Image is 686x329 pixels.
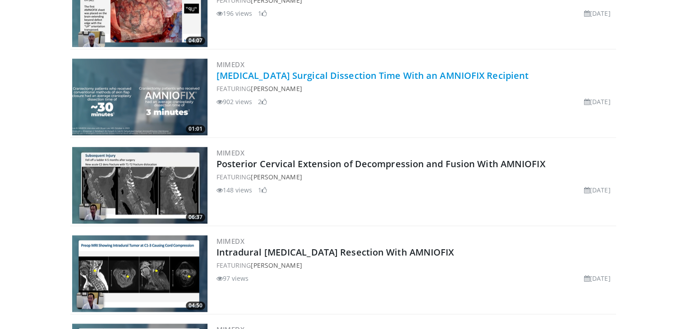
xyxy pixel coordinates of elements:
a: [PERSON_NAME] [251,261,302,270]
li: 2 [258,97,267,106]
a: MIMEDX [216,60,244,69]
a: Intradural [MEDICAL_DATA] Resection With AMNIOFIX [216,246,454,258]
li: [DATE] [584,97,611,106]
div: FEATURING [216,84,614,93]
a: [PERSON_NAME] [251,173,302,181]
a: [PERSON_NAME] [251,84,302,93]
li: 196 views [216,9,253,18]
li: 1 [258,185,267,195]
li: [DATE] [584,274,611,283]
li: 902 views [216,97,253,106]
span: 06:37 [186,213,205,221]
li: [DATE] [584,185,611,195]
a: 01:01 [72,59,207,135]
a: 04:50 [72,235,207,312]
a: MIMEDX [216,237,244,246]
img: 088ec5d4-8464-444d-8e35-90e03b182837.png.300x170_q85_crop-smart_upscale.png [72,59,207,135]
img: 870ffff8-2fe6-4319-b880-d4926705d09e.300x170_q85_crop-smart_upscale.jpg [72,147,207,224]
li: 148 views [216,185,253,195]
li: 97 views [216,274,249,283]
a: 06:37 [72,147,207,224]
a: MIMEDX [216,148,244,157]
img: 28130dcb-9415-4d18-b2f0-fa0e29a55ae1.png.300x170_q85_crop-smart_upscale.png [72,235,207,312]
a: [MEDICAL_DATA] Surgical Dissection Time With an AMNIOFIX Recipient [216,69,529,82]
div: FEATURING [216,260,614,270]
span: 04:50 [186,302,205,310]
div: FEATURING [216,172,614,182]
a: Posterior Cervical Extension of Decompression and Fusion With AMNIOFIX [216,158,545,170]
span: 04:07 [186,37,205,45]
li: [DATE] [584,9,611,18]
span: 01:01 [186,125,205,133]
li: 1 [258,9,267,18]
